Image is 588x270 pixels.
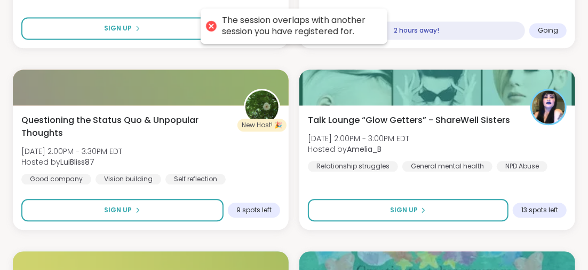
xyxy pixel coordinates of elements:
span: Amelia_B [356,97,395,110]
div: New Host! 🎉 [237,119,287,132]
button: Sign Up [21,17,224,40]
span: [DATE] 2:00PM - 3:30PM EDT [21,146,122,157]
a: View Full Session PageTalk Lounge “Glow Getters” - ShareWell Sisters [308,41,579,92]
div: Self reflection [165,174,226,184]
span: 10 [331,146,351,166]
span: [DATE] [367,134,448,151]
span: Hosted by [21,157,122,167]
img: LuiBliss87 [245,90,279,124]
span: Add to Calendar [475,144,543,153]
span: Sign Up [105,205,132,215]
span: 9 spots left [236,206,272,214]
h3: Talk Lounge “Glow Getters” - ShareWell Sisters [308,54,579,92]
button: Sign Up [21,199,224,221]
div: Good company [21,174,91,184]
div: The session overlaps with another session you have registered for. [222,15,377,37]
b: LuiBliss87 [60,157,94,167]
h4: To join this session, please register here [317,200,571,216]
span: Sign Up [105,24,132,33]
button: Add to Calendar [454,136,547,161]
span: Aug [322,132,360,146]
button: Register [378,227,510,249]
span: Register [426,233,462,243]
span: Questioning the Status Quo & Unpopular Thoughts [21,114,232,140]
span: 2:00PM - 3:00PM EDT [367,153,448,164]
div: Vision building [96,174,161,184]
span: View Full Session Page [308,41,579,50]
h4: Hosted by: [308,97,579,110]
img: ShareWell Logomark [458,142,471,155]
